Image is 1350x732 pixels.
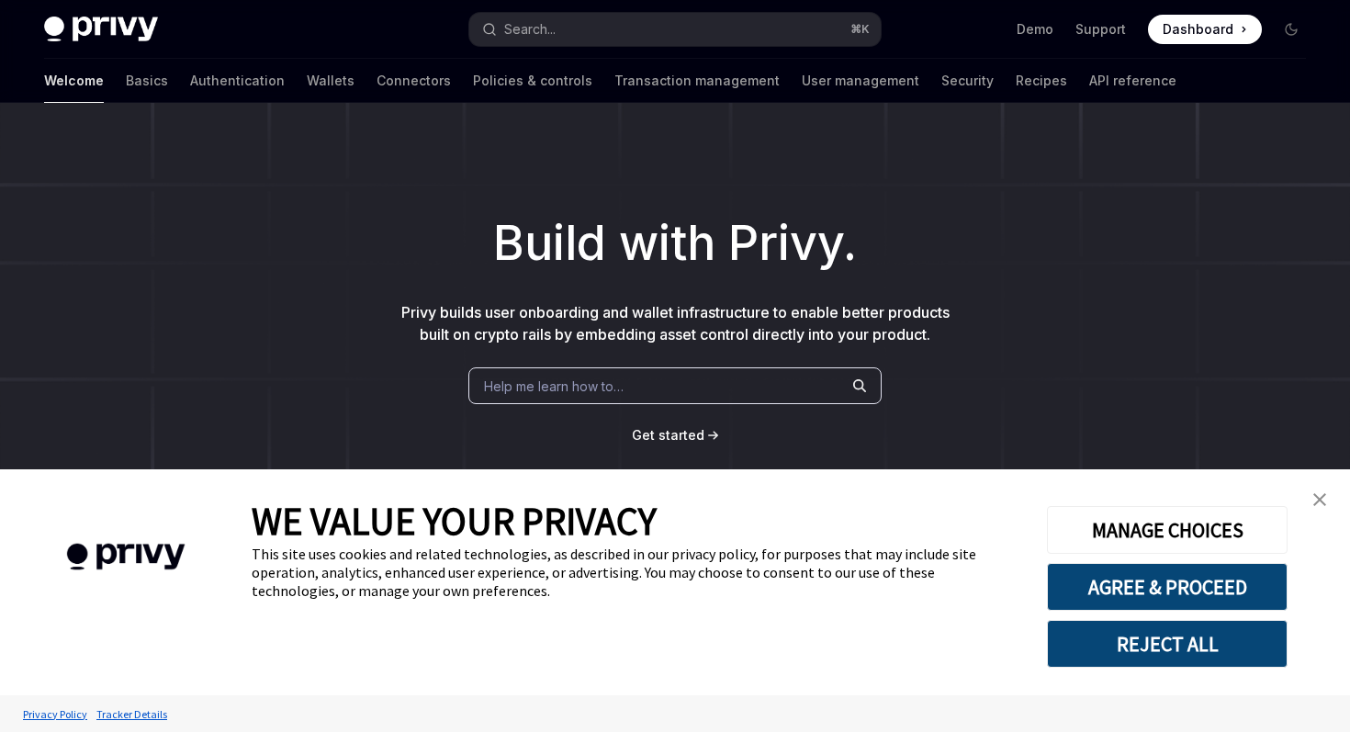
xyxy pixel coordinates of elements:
[1047,563,1288,611] button: AGREE & PROCEED
[941,59,994,103] a: Security
[1047,620,1288,668] button: REJECT ALL
[1148,15,1262,44] a: Dashboard
[1089,59,1176,103] a: API reference
[29,208,1321,279] h1: Build with Privy.
[1047,506,1288,554] button: MANAGE CHOICES
[484,377,624,396] span: Help me learn how to…
[614,59,780,103] a: Transaction management
[252,497,657,545] span: WE VALUE YOUR PRIVACY
[1075,20,1126,39] a: Support
[1017,20,1053,39] a: Demo
[1277,15,1306,44] button: Toggle dark mode
[92,698,172,730] a: Tracker Details
[473,59,592,103] a: Policies & controls
[126,59,168,103] a: Basics
[18,698,92,730] a: Privacy Policy
[802,59,919,103] a: User management
[850,22,870,37] span: ⌘ K
[307,59,354,103] a: Wallets
[28,517,224,597] img: company logo
[1163,20,1233,39] span: Dashboard
[1016,59,1067,103] a: Recipes
[44,59,104,103] a: Welcome
[44,17,158,42] img: dark logo
[469,13,880,46] button: Search...⌘K
[252,545,1019,600] div: This site uses cookies and related technologies, as described in our privacy policy, for purposes...
[1301,481,1338,518] a: close banner
[504,18,556,40] div: Search...
[377,59,451,103] a: Connectors
[401,303,950,343] span: Privy builds user onboarding and wallet infrastructure to enable better products built on crypto ...
[632,427,704,443] span: Get started
[632,426,704,445] a: Get started
[1313,493,1326,506] img: close banner
[190,59,285,103] a: Authentication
